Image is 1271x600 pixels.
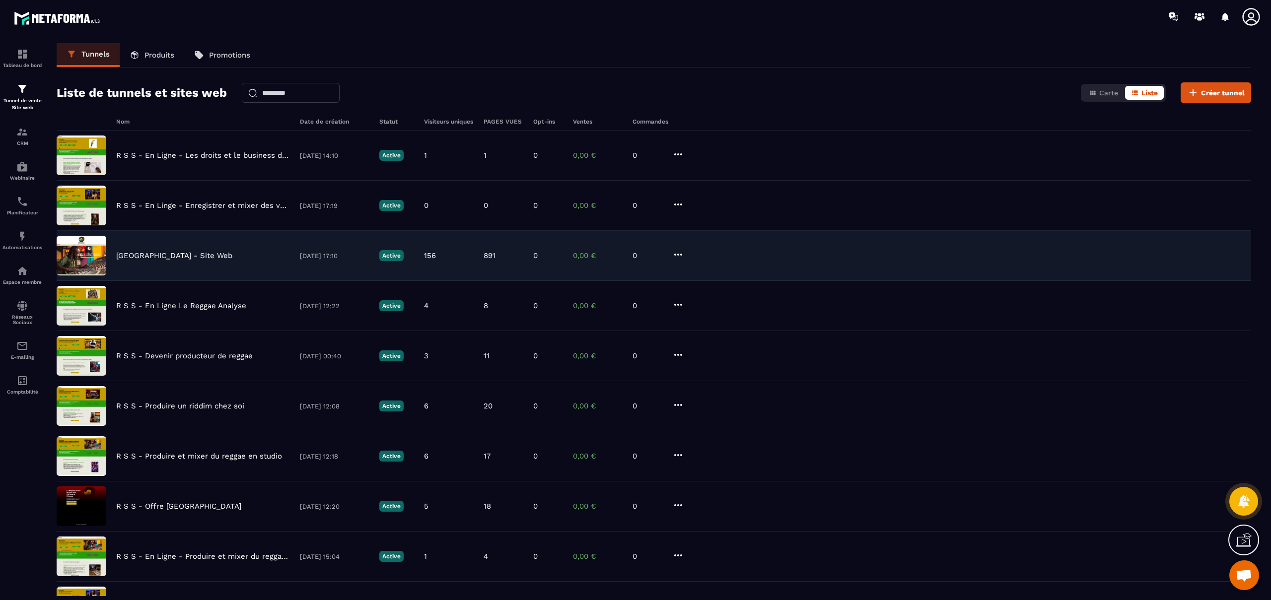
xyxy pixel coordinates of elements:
[300,553,369,560] p: [DATE] 15:04
[16,375,28,387] img: accountant
[1099,89,1118,97] span: Carte
[116,201,290,210] p: R S S - En Linge - Enregistrer et mixer des voix
[573,251,623,260] p: 0,00 €
[16,230,28,242] img: automations
[1229,560,1259,590] div: Ouvrir le chat
[424,351,428,360] p: 3
[533,251,538,260] p: 0
[573,351,623,360] p: 0,00 €
[633,552,662,561] p: 0
[57,135,106,175] img: image
[2,140,42,146] p: CRM
[116,502,241,511] p: R S S - Offre [GEOGRAPHIC_DATA]
[484,118,523,125] h6: PAGES VUES
[533,401,538,410] p: 0
[116,401,244,410] p: R S S - Produire un riddim chez soi
[533,201,538,210] p: 0
[424,251,436,260] p: 156
[424,151,427,160] p: 1
[300,352,369,360] p: [DATE] 00:40
[573,552,623,561] p: 0,00 €
[57,486,106,526] img: image
[484,251,495,260] p: 891
[184,43,260,67] a: Promotions
[300,302,369,310] p: [DATE] 12:22
[1083,86,1124,100] button: Carte
[573,201,623,210] p: 0,00 €
[533,118,563,125] h6: Opt-ins
[116,151,290,160] p: R S S - En Ligne - Les droits et le business de la musique
[424,201,428,210] p: 0
[633,251,662,260] p: 0
[16,300,28,312] img: social-network
[424,452,428,461] p: 6
[573,452,623,461] p: 0,00 €
[2,389,42,395] p: Comptabilité
[57,436,106,476] img: image
[300,202,369,209] p: [DATE] 17:19
[379,118,414,125] h6: Statut
[81,50,110,59] p: Tunnels
[379,400,404,411] p: Active
[2,292,42,333] a: social-networksocial-networkRéseaux Sociaux
[1141,89,1158,97] span: Liste
[573,301,623,310] p: 0,00 €
[2,41,42,75] a: formationformationTableau de bord
[379,250,404,261] p: Active
[2,223,42,258] a: automationsautomationsAutomatisations
[300,252,369,260] p: [DATE] 17:10
[116,351,253,360] p: R S S - Devenir producteur de reggae
[484,401,493,410] p: 20
[633,351,662,360] p: 0
[379,451,404,462] p: Active
[484,452,491,461] p: 17
[633,151,662,160] p: 0
[533,151,538,160] p: 0
[533,552,538,561] p: 0
[57,336,106,376] img: image
[57,186,106,225] img: image
[300,503,369,510] p: [DATE] 12:20
[2,63,42,68] p: Tableau de bord
[484,552,488,561] p: 4
[120,43,184,67] a: Produits
[379,300,404,311] p: Active
[533,301,538,310] p: 0
[379,150,404,161] p: Active
[573,151,623,160] p: 0,00 €
[300,152,369,159] p: [DATE] 14:10
[14,9,103,27] img: logo
[379,350,404,361] p: Active
[533,452,538,461] p: 0
[633,201,662,210] p: 0
[2,354,42,360] p: E-mailing
[633,118,668,125] h6: Commandes
[144,51,174,60] p: Produits
[116,452,282,461] p: R S S - Produire et mixer du reggae en studio
[116,118,290,125] h6: Nom
[16,161,28,173] img: automations
[424,401,428,410] p: 6
[424,552,427,561] p: 1
[2,153,42,188] a: automationsautomationsWebinaire
[2,333,42,367] a: emailemailE-mailing
[2,258,42,292] a: automationsautomationsEspace membre
[2,314,42,325] p: Réseaux Sociaux
[573,118,623,125] h6: Ventes
[16,48,28,60] img: formation
[300,453,369,460] p: [DATE] 12:18
[300,118,369,125] h6: Date de création
[633,401,662,410] p: 0
[57,286,106,326] img: image
[300,402,369,410] p: [DATE] 12:08
[379,200,404,211] p: Active
[116,301,246,310] p: R S S - En Ligne Le Reggae Analyse
[484,502,491,511] p: 18
[1125,86,1164,100] button: Liste
[2,175,42,181] p: Webinaire
[533,351,538,360] p: 0
[16,83,28,95] img: formation
[633,301,662,310] p: 0
[484,301,488,310] p: 8
[484,151,487,160] p: 1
